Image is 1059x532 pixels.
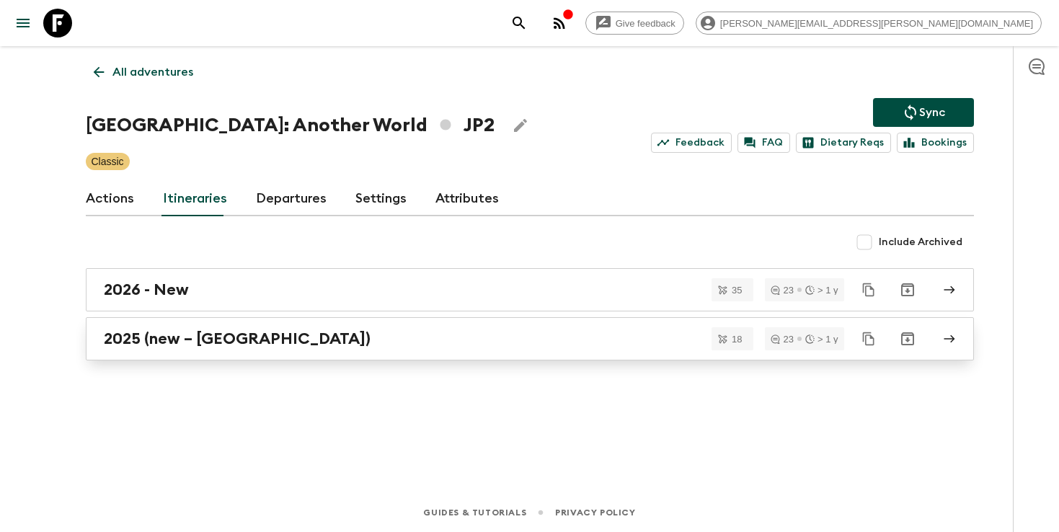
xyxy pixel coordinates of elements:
[856,326,882,352] button: Duplicate
[104,329,371,348] h2: 2025 (new – [GEOGRAPHIC_DATA])
[163,182,227,216] a: Itineraries
[435,182,499,216] a: Attributes
[86,182,134,216] a: Actions
[104,280,189,299] h2: 2026 - New
[796,133,891,153] a: Dietary Reqs
[505,9,533,37] button: search adventures
[771,285,793,295] div: 23
[723,334,750,344] span: 18
[737,133,790,153] a: FAQ
[696,12,1042,35] div: [PERSON_NAME][EMAIL_ADDRESS][PERSON_NAME][DOMAIN_NAME]
[879,235,962,249] span: Include Archived
[771,334,793,344] div: 23
[86,317,974,360] a: 2025 (new – [GEOGRAPHIC_DATA])
[805,285,838,295] div: > 1 y
[723,285,750,295] span: 35
[651,133,732,153] a: Feedback
[585,12,684,35] a: Give feedback
[805,334,838,344] div: > 1 y
[608,18,683,29] span: Give feedback
[919,104,945,121] p: Sync
[86,268,974,311] a: 2026 - New
[897,133,974,153] a: Bookings
[893,275,922,304] button: Archive
[9,9,37,37] button: menu
[873,98,974,127] button: Sync adventure departures to the booking engine
[423,505,526,520] a: Guides & Tutorials
[355,182,407,216] a: Settings
[555,505,635,520] a: Privacy Policy
[506,111,535,140] button: Edit Adventure Title
[893,324,922,353] button: Archive
[856,277,882,303] button: Duplicate
[712,18,1041,29] span: [PERSON_NAME][EMAIL_ADDRESS][PERSON_NAME][DOMAIN_NAME]
[86,111,495,140] h1: [GEOGRAPHIC_DATA]: Another World JP2
[112,63,193,81] p: All adventures
[256,182,327,216] a: Departures
[92,154,124,169] p: Classic
[86,58,201,87] a: All adventures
